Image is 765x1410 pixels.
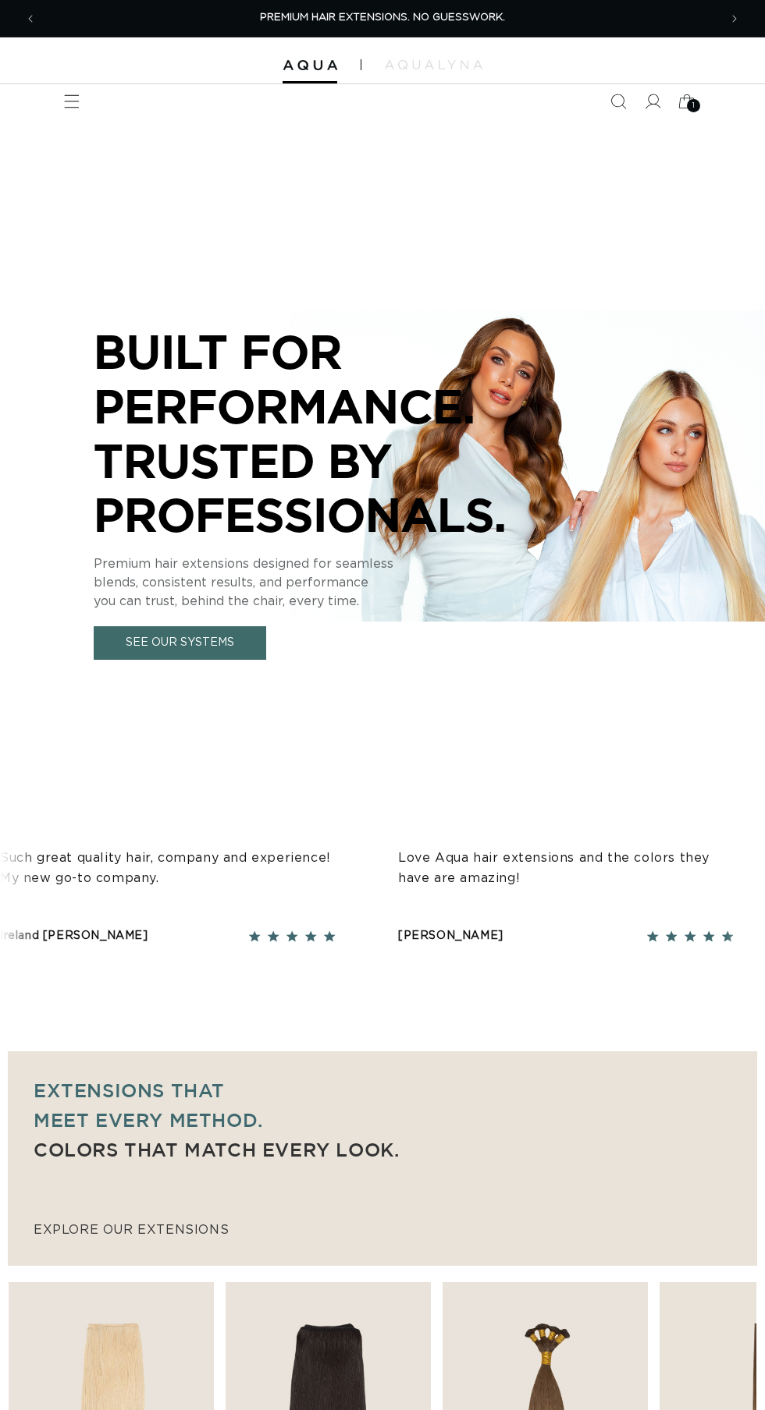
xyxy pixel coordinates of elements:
[34,1075,731,1105] p: Extensions that
[13,2,48,36] button: Previous announcement
[692,99,696,112] span: 1
[34,1135,731,1164] p: Colors that match every look.
[34,1105,731,1135] p: meet every method.
[372,926,478,946] div: [PERSON_NAME]
[94,324,562,541] p: BUILT FOR PERFORMANCE. TRUSTED BY PROFESSIONALS.
[283,60,337,71] img: Aqua Hair Extensions
[94,554,562,611] p: Premium hair extensions designed for seamless blends, consistent results, and performance you can...
[372,848,708,888] p: Love Aqua hair extensions and the colors they have are amazing!
[55,84,89,119] summary: Menu
[94,626,266,660] a: See Our Systems
[601,84,635,119] summary: Search
[260,12,505,23] span: PREMIUM HAIR EXTENSIONS. NO GUESSWORK.
[385,60,482,69] img: aqualyna.com
[34,1219,731,1242] p: explore our extensions
[717,2,752,36] button: Next announcement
